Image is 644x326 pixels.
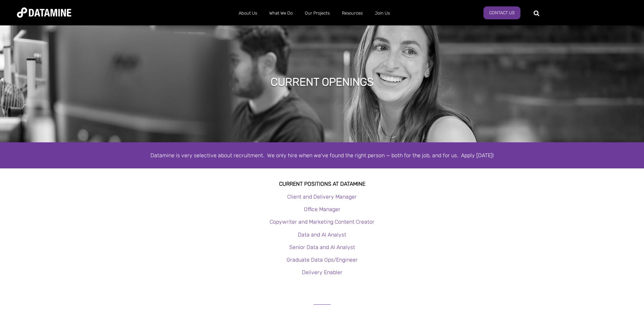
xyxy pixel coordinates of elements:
[369,4,396,22] a: Join Us
[299,4,336,22] a: Our Projects
[270,219,374,225] a: Copywriter and Marketing Content Creator
[17,7,71,18] img: Datamine
[298,231,346,238] a: Data and AI Analyst
[302,269,343,276] a: Delivery Enabler
[289,244,355,250] a: Senior Data and AI Analyst
[263,4,299,22] a: What We Do
[304,206,341,212] a: Office Manager
[129,151,516,160] div: Datamine is very selective about recruitment. We only hire when we've found the right person — bo...
[336,4,369,22] a: Resources
[233,4,263,22] a: About Us
[483,6,520,19] a: Contact Us
[279,181,365,187] strong: Current Positions at datamine
[287,257,358,263] a: Graduate Data Ops/Engineer
[271,75,374,89] h1: Current Openings
[287,193,357,200] a: Client and Delivery Manager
